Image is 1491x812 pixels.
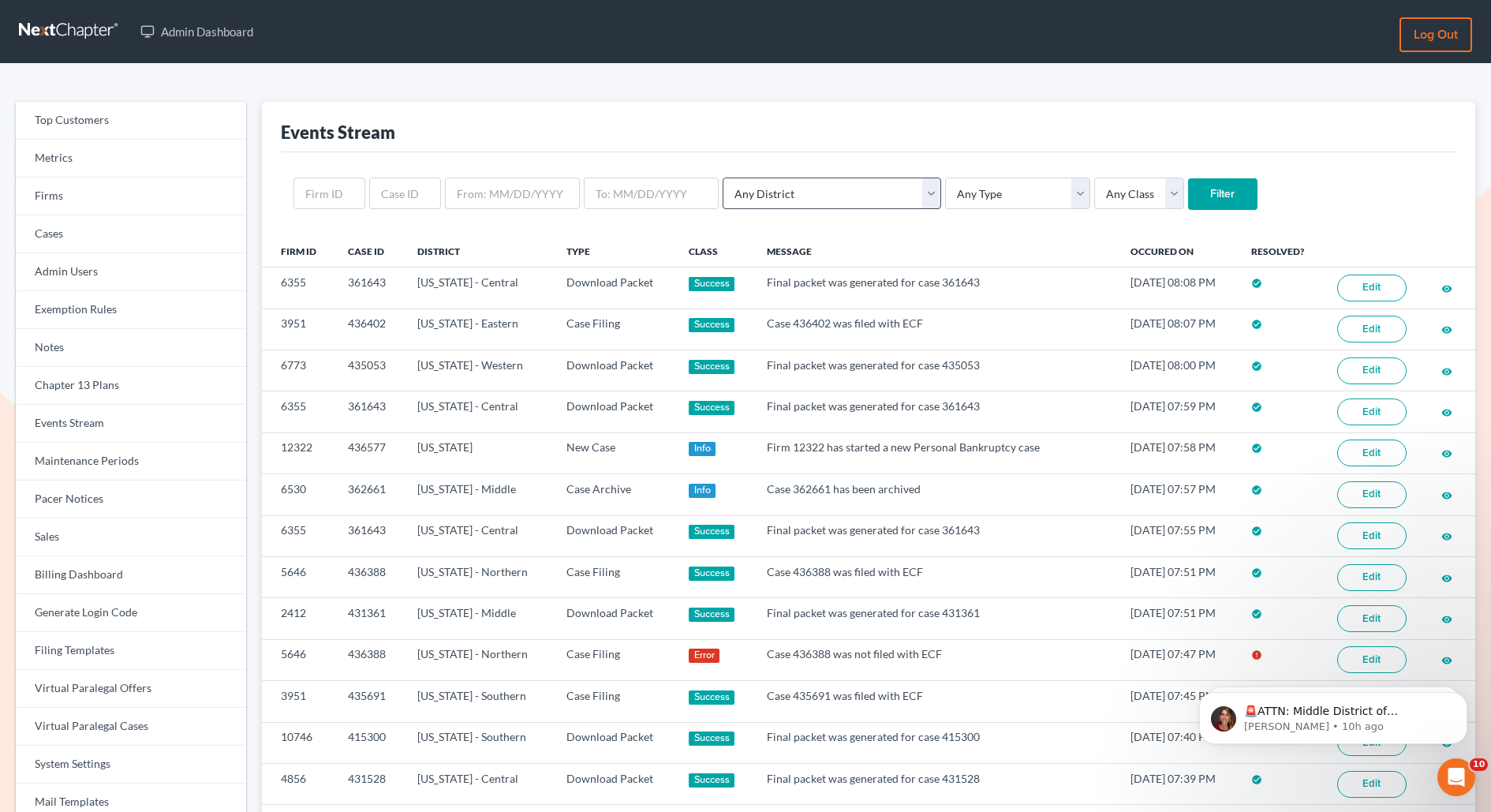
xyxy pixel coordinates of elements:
div: Success [689,608,734,622]
a: Edit [1337,399,1407,425]
td: [DATE] 07:55 PM [1118,515,1239,556]
a: System Settings [16,746,246,784]
td: Case Filing [554,681,677,722]
td: Case 436388 was not filed with ECF [754,639,1118,680]
td: [DATE] 07:57 PM [1118,474,1239,515]
td: Download Packet [554,722,677,763]
td: 431361 [335,598,405,639]
a: Admin Dashboard [133,17,261,46]
a: visibility [1441,405,1452,418]
input: From: MM/DD/YYYY [445,178,580,209]
td: 361643 [335,391,405,432]
i: check_circle [1251,443,1262,454]
i: visibility [1441,614,1452,625]
i: visibility [1441,531,1452,542]
td: 5646 [262,556,335,597]
td: 436402 [335,309,405,350]
input: To: MM/DD/YYYY [584,178,719,209]
th: District [405,235,554,267]
a: Generate Login Code [16,594,246,632]
i: check_circle [1251,485,1262,496]
a: Maintenance Periods [16,443,246,481]
td: [US_STATE] - Northern [405,556,554,597]
td: Download Packet [554,598,677,639]
td: 435053 [335,350,405,391]
a: Edit [1337,771,1407,798]
td: Final packet was generated for case 431528 [754,763,1118,804]
a: visibility [1441,364,1452,377]
i: check_circle [1251,526,1262,537]
td: [DATE] 07:58 PM [1118,432,1239,473]
td: 436577 [335,432,405,473]
td: [DATE] 07:51 PM [1118,598,1239,639]
td: 2412 [262,598,335,639]
td: [DATE] 08:08 PM [1118,268,1239,309]
td: Case Filing [554,556,677,597]
td: [US_STATE] - Southern [405,722,554,763]
td: Case 436388 was filed with ECF [754,556,1118,597]
i: check_circle [1251,319,1262,330]
td: 436388 [335,556,405,597]
div: Success [689,318,734,332]
a: Cases [16,215,246,253]
a: Top Customers [16,102,246,140]
td: [DATE] 07:59 PM [1118,391,1239,432]
th: Resolved? [1239,235,1325,267]
th: Case ID [335,235,405,267]
a: Edit [1337,316,1407,342]
td: 10746 [262,722,335,763]
td: [DATE] 08:00 PM [1118,350,1239,391]
td: [US_STATE] [405,432,554,473]
i: visibility [1441,655,1452,666]
i: error [1251,649,1262,660]
a: Edit [1337,564,1407,591]
a: Edit [1337,522,1407,549]
a: Edit [1337,275,1407,301]
td: [DATE] 07:39 PM [1118,763,1239,804]
td: Case 435691 was filed with ECF [754,681,1118,722]
a: Virtual Paralegal Offers [16,670,246,708]
td: Final packet was generated for case 361643 [754,391,1118,432]
a: visibility [1441,653,1452,666]
a: Events Stream [16,405,246,443]
a: Admin Users [16,253,246,291]
i: check_circle [1251,402,1262,413]
td: 6355 [262,268,335,309]
input: Firm ID [293,178,365,209]
td: [US_STATE] - Central [405,391,554,432]
a: visibility [1441,612,1452,625]
td: 6355 [262,515,335,556]
td: [US_STATE] - Middle [405,474,554,515]
a: Filing Templates [16,632,246,670]
td: New Case [554,432,677,473]
a: Chapter 13 Plans [16,367,246,405]
td: Download Packet [554,391,677,432]
a: visibility [1441,322,1452,335]
i: check_circle [1251,361,1262,372]
a: Notes [16,329,246,367]
td: Case Filing [554,639,677,680]
td: Final packet was generated for case 361643 [754,515,1118,556]
td: 5646 [262,639,335,680]
td: [US_STATE] - Central [405,763,554,804]
td: 6355 [262,391,335,432]
td: [US_STATE] - Middle [405,598,554,639]
a: Pacer Notices [16,481,246,518]
th: Occured On [1118,235,1239,267]
td: 361643 [335,268,405,309]
td: [US_STATE] - Western [405,350,554,391]
td: Final packet was generated for case 415300 [754,722,1118,763]
td: Case 362661 has been archived [754,474,1118,515]
a: visibility [1441,529,1452,542]
td: 6773 [262,350,335,391]
i: visibility [1441,283,1452,294]
a: Virtual Paralegal Cases [16,708,246,746]
div: Events Stream [281,121,395,144]
td: [DATE] 08:07 PM [1118,309,1239,350]
td: Download Packet [554,350,677,391]
td: [DATE] 07:45 PM [1118,681,1239,722]
td: Firm 12322 has started a new Personal Bankruptcy case [754,432,1118,473]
